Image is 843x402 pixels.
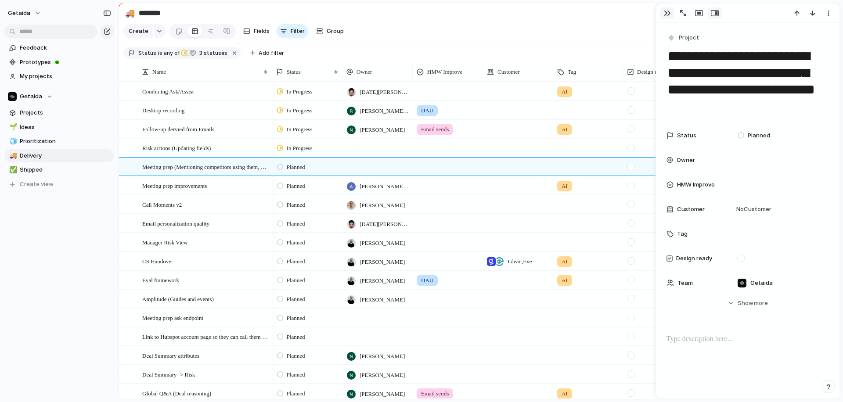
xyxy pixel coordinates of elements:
[287,182,305,190] span: Planned
[156,48,181,58] button: isany of
[142,369,195,379] span: Deal Summary -> Risk
[287,276,305,285] span: Planned
[20,123,111,132] span: Ideas
[4,135,114,148] div: 🧊Prioritization
[360,107,409,115] span: [PERSON_NAME] [PERSON_NAME]
[562,87,568,96] span: AI
[360,371,405,380] span: [PERSON_NAME]
[666,295,829,311] button: Showmore
[162,49,180,57] span: any of
[4,56,114,69] a: Prototypes
[287,257,305,266] span: Planned
[158,49,162,57] span: is
[123,6,137,20] button: 🚚
[4,70,114,83] a: My projects
[677,131,696,140] span: Status
[360,220,409,229] span: [DATE][PERSON_NAME]
[287,163,305,172] span: Planned
[142,218,209,228] span: Email personalization quality
[142,388,211,398] span: Global Q&A (Deal reasoning)
[240,24,273,38] button: Fields
[568,68,576,76] span: Tag
[142,237,188,247] span: Manager Risk View
[562,182,568,190] span: AI
[360,276,405,285] span: [PERSON_NAME]
[677,180,715,189] span: HMW Improve
[360,390,405,398] span: [PERSON_NAME]
[360,239,405,248] span: [PERSON_NAME]
[738,299,753,308] span: Show
[677,230,688,238] span: Tag
[287,333,305,341] span: Planned
[360,352,405,361] span: [PERSON_NAME]
[291,27,305,36] span: Filter
[421,106,433,115] span: DAU
[562,125,568,134] span: AI
[750,279,773,287] span: Getaida
[287,295,305,304] span: Planned
[142,199,182,209] span: Call Moments v2
[9,122,15,132] div: 🌱
[677,205,705,214] span: Customer
[142,350,199,360] span: Deal Summary attributes
[4,178,114,191] button: Create view
[676,254,712,263] span: Design ready
[287,219,305,228] span: Planned
[287,144,313,153] span: In Progress
[254,27,270,36] span: Fields
[8,123,17,132] button: 🌱
[125,7,135,19] div: 🚚
[360,88,409,97] span: [DATE][PERSON_NAME]
[142,312,203,323] span: Meeting prep ask endpoint
[9,136,15,147] div: 🧊
[180,48,229,58] button: 3 statuses
[20,151,111,160] span: Delivery
[142,143,211,153] span: Risk actions (Updating fields)
[20,58,111,67] span: Prototypes
[142,105,184,115] span: Desktop recording
[734,205,771,214] span: No Customer
[287,125,313,134] span: In Progress
[142,124,214,134] span: Follow-up dervied from Emails
[4,6,46,20] button: getaida
[4,149,114,162] a: 🚚Delivery
[508,257,532,266] span: Glean , Eve
[123,24,153,38] button: Create
[4,163,114,176] a: ✅Shipped
[287,68,301,76] span: Status
[360,258,405,266] span: [PERSON_NAME]
[357,68,372,76] span: Owner
[8,165,17,174] button: ✅
[20,92,42,101] span: Getaida
[677,156,695,165] span: Owner
[360,295,405,304] span: [PERSON_NAME]
[4,90,114,103] button: Getaida
[287,238,305,247] span: Planned
[8,151,17,160] button: 🚚
[679,33,699,42] span: Project
[129,27,148,36] span: Create
[562,257,568,266] span: AI
[152,68,166,76] span: Name
[327,27,344,36] span: Group
[287,87,313,96] span: In Progress
[20,137,111,146] span: Prioritization
[20,165,111,174] span: Shipped
[562,389,568,398] span: AI
[9,165,15,175] div: ✅
[4,106,114,119] a: Projects
[197,49,227,57] span: statuses
[287,201,305,209] span: Planned
[142,275,179,285] span: Eval framework
[142,162,269,172] span: Meeting prep (Mentioning competitors using them, or other similar companies)
[142,256,173,266] span: CS Handover
[142,331,269,341] span: Link to Hubspot account page so they can call them from Accounts page
[8,137,17,146] button: 🧊
[287,352,305,360] span: Planned
[666,32,702,44] button: Project
[142,180,207,190] span: Meeting prep improvements
[245,47,289,59] button: Add filter
[421,125,449,134] span: Email sends
[421,276,433,285] span: DAU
